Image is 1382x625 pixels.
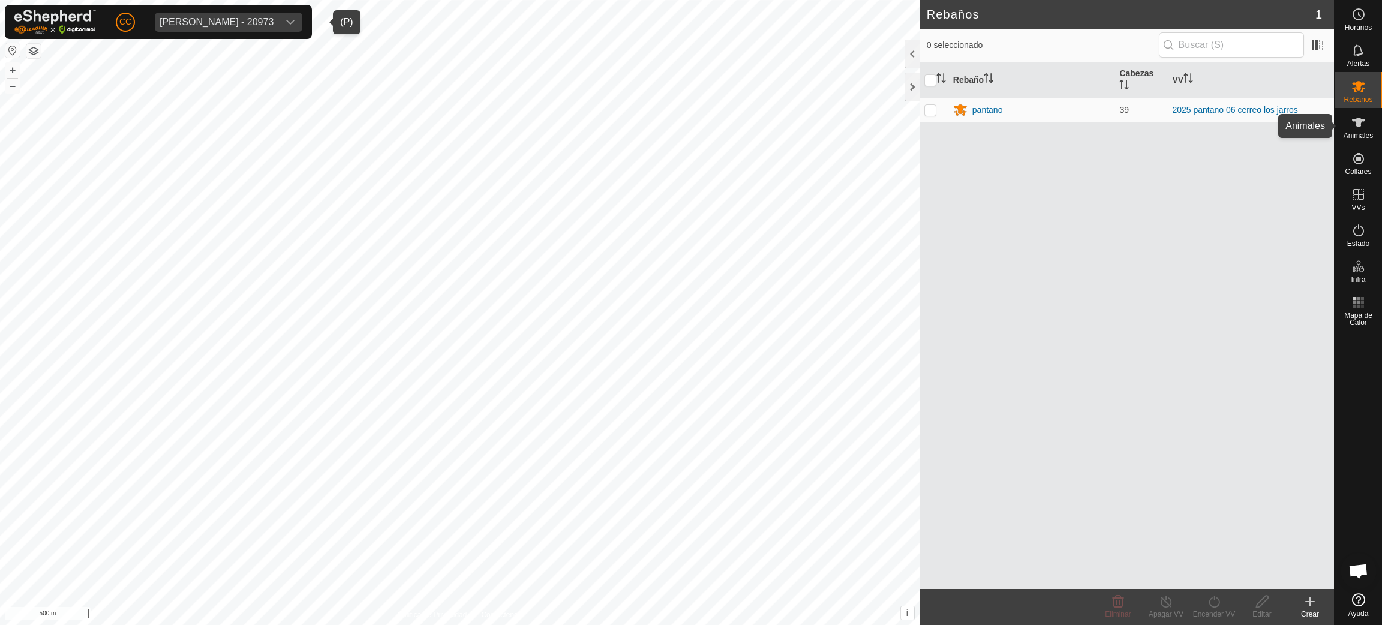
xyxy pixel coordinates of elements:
[927,7,1315,22] h2: Rebaños
[160,17,274,27] div: [PERSON_NAME] - 20973
[14,10,96,34] img: Logo Gallagher
[1344,96,1372,103] span: Rebaños
[1119,82,1129,91] p-sorticon: Activar para ordenar
[1238,609,1286,620] div: Editar
[901,606,914,620] button: i
[1105,610,1131,618] span: Eliminar
[1142,609,1190,620] div: Apagar VV
[1172,105,1297,115] a: 2025 pantano 06 cerreo los jarros
[26,44,41,58] button: Capas del Mapa
[119,16,131,28] span: CC
[1286,609,1334,620] div: Crear
[1335,588,1382,622] a: Ayuda
[155,13,278,32] span: Rafael Ovispo Rodriguez - 20973
[1167,62,1334,98] th: VV
[398,609,467,620] a: Política de Privacidad
[1114,62,1167,98] th: Cabezas
[1159,32,1304,58] input: Buscar (S)
[1345,24,1372,31] span: Horarios
[936,75,946,85] p-sorticon: Activar para ordenar
[906,608,909,618] span: i
[1345,168,1371,175] span: Collares
[1344,132,1373,139] span: Animales
[5,63,20,77] button: +
[5,79,20,93] button: –
[1190,609,1238,620] div: Encender VV
[948,62,1115,98] th: Rebaño
[1341,553,1377,589] div: Chat abierto
[1338,312,1379,326] span: Mapa de Calor
[5,43,20,58] button: Restablecer Mapa
[927,39,1159,52] span: 0 seleccionado
[1119,105,1129,115] span: 39
[984,75,993,85] p-sorticon: Activar para ordenar
[1351,276,1365,283] span: Infra
[972,104,1003,116] div: pantano
[1347,240,1369,247] span: Estado
[1347,60,1369,67] span: Alertas
[1183,75,1193,85] p-sorticon: Activar para ordenar
[1348,610,1369,617] span: Ayuda
[278,13,302,32] div: dropdown trigger
[481,609,521,620] a: Contáctenos
[1315,5,1322,23] span: 1
[1351,204,1365,211] span: VVs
